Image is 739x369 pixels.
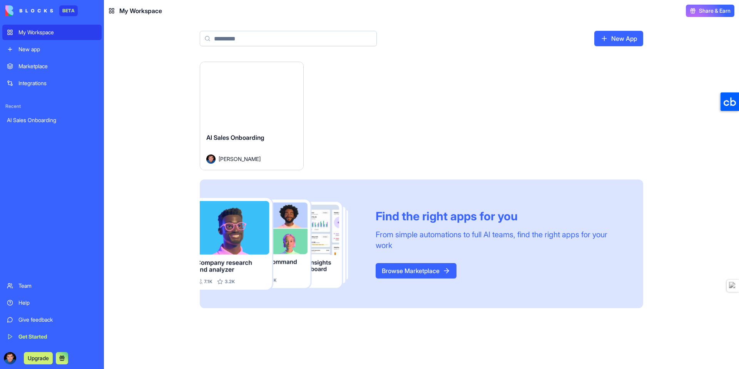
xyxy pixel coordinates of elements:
[376,263,456,278] a: Browse Marketplace
[18,282,97,290] div: Team
[18,79,97,87] div: Integrations
[2,42,102,57] a: New app
[59,5,78,16] div: BETA
[2,25,102,40] a: My Workspace
[18,62,97,70] div: Marketplace
[2,312,102,327] a: Give feedback
[18,333,97,340] div: Get Started
[206,154,216,164] img: Avatar
[2,329,102,344] a: Get Started
[18,316,97,324] div: Give feedback
[5,5,78,16] a: BETA
[2,112,102,128] a: AI Sales Onboarding
[219,155,261,163] span: [PERSON_NAME]
[18,299,97,307] div: Help
[18,29,97,36] div: My Workspace
[2,278,102,294] a: Team
[119,6,162,15] span: My Workspace
[7,116,97,124] div: AI Sales Onboarding
[2,59,102,74] a: Marketplace
[2,103,102,109] span: Recent
[2,295,102,310] a: Help
[200,62,304,170] a: AI Sales OnboardingAvatar[PERSON_NAME]
[200,198,363,290] img: Frame_181_egmpey.png
[594,31,643,46] a: New App
[24,354,53,362] a: Upgrade
[24,352,53,364] button: Upgrade
[2,75,102,91] a: Integrations
[18,45,97,53] div: New app
[206,134,264,141] span: AI Sales Onboarding
[4,352,16,364] img: ACg8ocKCMhZCKw_xTP6kPP60aVvH2aVPedTku8EPThS63vNn2PSDl_gljA=s96-c
[5,5,53,16] img: logo
[699,7,731,15] span: Share & Earn
[686,5,734,17] button: Share & Earn
[376,209,625,223] div: Find the right apps for you
[376,229,625,251] div: From simple automations to full AI teams, find the right apps for your work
